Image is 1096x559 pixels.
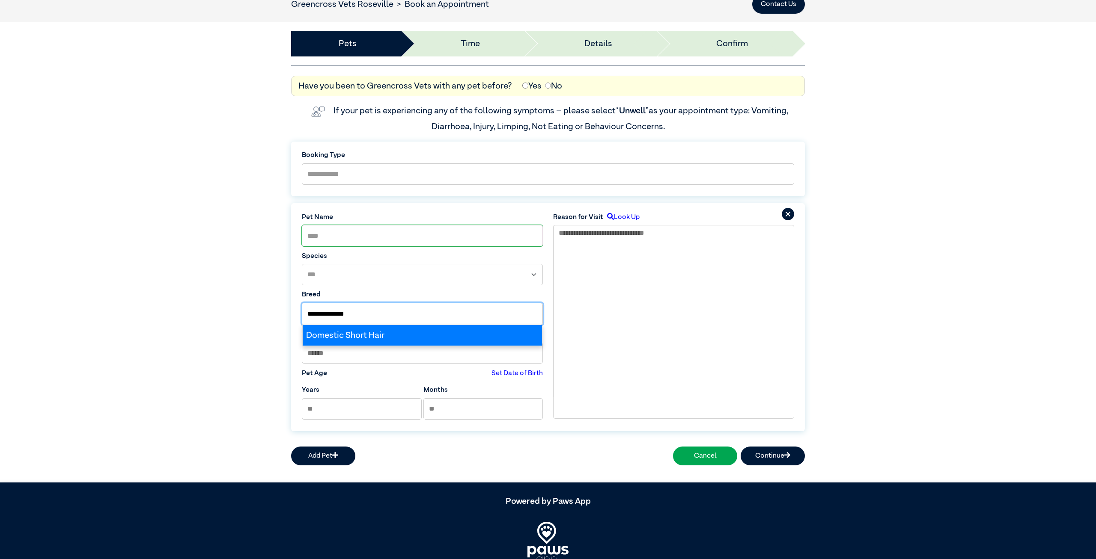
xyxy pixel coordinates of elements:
[423,385,448,395] label: Months
[491,368,543,379] label: Set Date of Birth
[545,80,562,92] label: No
[298,80,512,92] label: Have you been to Greencross Vets with any pet before?
[291,496,805,506] h5: Powered by Paws App
[673,447,737,465] button: Cancel
[302,385,319,395] label: Years
[302,150,794,160] label: Booking Type
[302,212,543,222] label: Pet Name
[339,37,357,50] a: Pets
[553,212,603,222] label: Reason for Visit
[308,103,328,120] img: vet
[603,212,640,222] label: Look Up
[616,106,649,115] span: “Unwell”
[545,83,551,89] input: No
[334,106,790,130] label: If your pet is experiencing any of the following symptoms – please select as your appointment typ...
[291,447,355,465] button: Add Pet
[302,368,327,379] label: Pet Age
[741,447,805,465] button: Continue
[302,329,543,340] label: Colour
[522,83,528,89] input: Yes
[303,325,542,346] div: Domestic Short Hair
[302,290,543,300] label: Breed
[522,80,542,92] label: Yes
[302,251,543,261] label: Species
